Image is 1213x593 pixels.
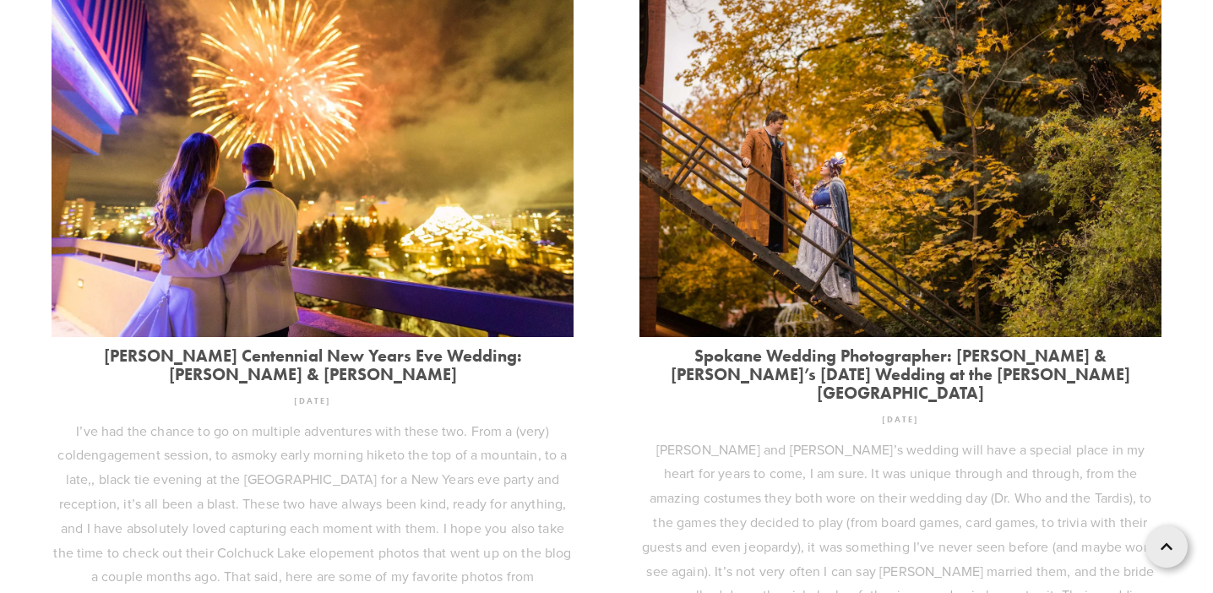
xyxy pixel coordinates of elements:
[52,346,574,384] a: [PERSON_NAME] Centennial New Years Eve Wedding: [PERSON_NAME] & [PERSON_NAME]
[238,445,393,464] a: smoky early morning hike
[84,445,209,464] a: engagement session
[294,389,331,412] time: [DATE]
[882,408,919,431] time: [DATE]
[639,346,1161,402] a: Spokane Wedding Photographer: [PERSON_NAME] & [PERSON_NAME]’s [DATE] Wedding at the [PERSON_NAME]...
